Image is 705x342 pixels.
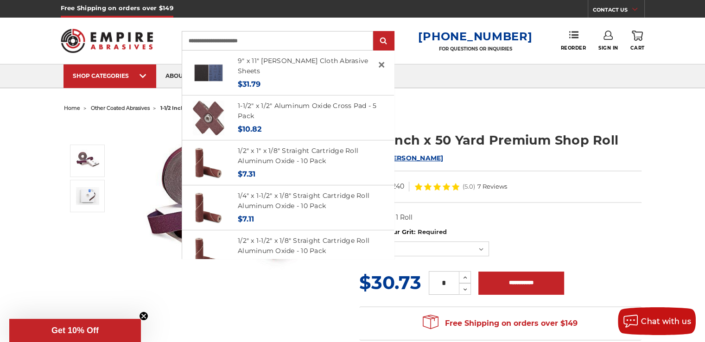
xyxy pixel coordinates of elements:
[139,311,148,321] button: Close teaser
[359,131,641,149] h1: 1-1/2 Inch x 50 Yard Premium Shop Roll
[238,170,255,178] span: $7.31
[418,46,532,52] p: FOR QUESTIONS OR INQUIRIES
[160,105,264,111] span: 1-1/2 inch x 50 yard premium shop roll
[193,237,224,268] img: Cartridge Roll 1/2" x 1-1/2" x 1/8" Straight
[593,5,644,18] a: CONTACT US
[238,57,368,76] a: 9" x 11" [PERSON_NAME] Cloth Abrasive Sheets
[630,45,644,51] span: Cart
[630,31,644,51] a: Cart
[423,314,578,333] span: Free Shipping on orders over $149
[463,184,475,190] span: (5.0)
[641,317,691,326] span: Chat with us
[359,271,421,294] span: $30.73
[418,30,532,43] a: [PHONE_NUMBER]
[143,121,329,307] img: 1-1/2 Inch x 50 Yard Premium Shop Roll
[560,45,586,51] span: Reorder
[477,184,507,190] span: 7 Reviews
[377,56,386,74] span: ×
[417,228,446,235] small: Required
[374,57,389,72] a: Close
[64,105,80,111] a: home
[560,31,586,51] a: Reorder
[193,147,224,178] img: Cartridge Roll 1/2" x 1" x 1/8" Straight
[238,80,260,89] span: $31.79
[359,228,641,237] label: Choose Your Grit:
[238,215,254,223] span: $7.11
[61,23,153,59] img: Empire Abrasives
[193,57,224,89] img: 9" x 11" Emery Cloth Sheets
[385,154,443,162] a: [PERSON_NAME]
[76,187,99,205] img: 1-1/2 Inch x 50 Yard Premium Shop Roll
[51,326,99,335] span: Get 10% Off
[238,236,369,255] a: 1/2" x 1-1/2" x 1/8" Straight Cartridge Roll Aluminum Oxide - 10 Pack
[156,64,204,88] a: about us
[91,105,150,111] a: other coated abrasives
[375,32,393,51] input: Submit
[238,101,377,120] a: 1-1/2" x 1/2" Aluminum Oxide Cross Pad - 5 Pack
[598,45,618,51] span: Sign In
[618,307,696,335] button: Chat with us
[76,149,99,172] img: 1-1/2 Inch x 50 Yard Premium Shop Roll
[238,146,358,165] a: 1/2" x 1" x 1/8" Straight Cartridge Roll Aluminum Oxide - 10 Pack
[193,101,224,135] img: Abrasive Cross Pad
[238,191,369,210] a: 1/4" x 1-1/2" x 1/8" Straight Cartridge Roll Aluminum Oxide - 10 Pack
[73,72,147,79] div: SHOP CATEGORIES
[193,192,224,223] img: Cartridge Roll 1/4" x 1-1/2" x 1/8" Straight
[395,213,412,222] dd: 1 Roll
[9,319,141,342] div: Get 10% OffClose teaser
[238,125,261,133] span: $10.82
